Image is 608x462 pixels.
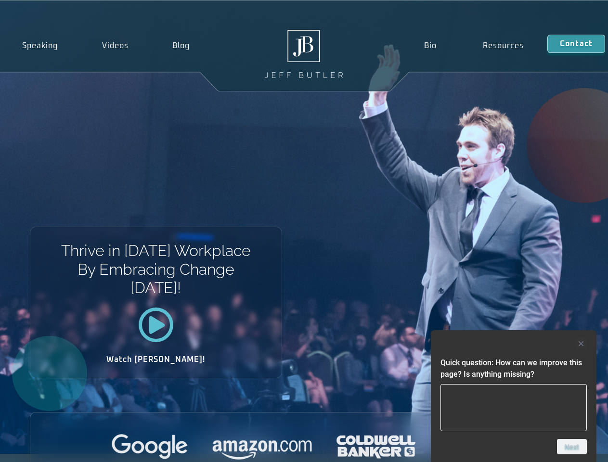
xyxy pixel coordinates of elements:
[547,35,605,53] a: Contact
[575,338,587,349] button: Hide survey
[460,35,547,57] a: Resources
[150,35,212,57] a: Blog
[401,35,547,57] nav: Menu
[440,338,587,454] div: Quick question: How can we improve this page? Is anything missing?
[560,40,593,48] span: Contact
[401,35,460,57] a: Bio
[440,357,587,380] h2: Quick question: How can we improve this page? Is anything missing?
[80,35,151,57] a: Videos
[60,242,251,297] h1: Thrive in [DATE] Workplace By Embracing Change [DATE]!
[64,356,248,363] h2: Watch [PERSON_NAME]!
[440,384,587,431] textarea: Quick question: How can we improve this page? Is anything missing?
[557,439,587,454] button: Next question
